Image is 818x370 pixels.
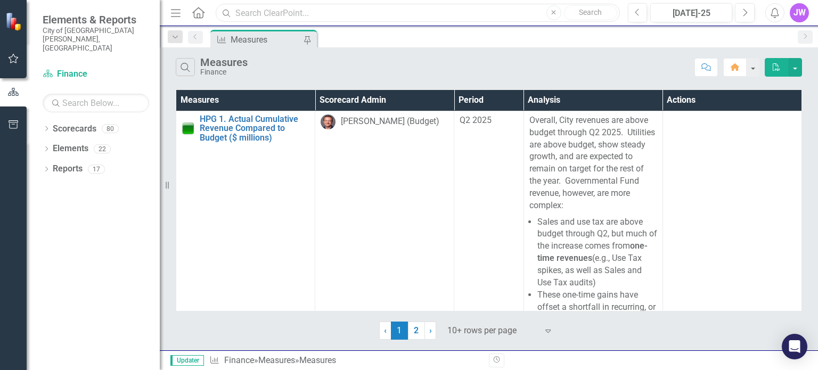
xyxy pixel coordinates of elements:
[258,355,295,365] a: Measures
[5,12,24,30] img: ClearPoint Strategy
[43,26,149,52] small: City of [GEOGRAPHIC_DATA][PERSON_NAME], [GEOGRAPHIC_DATA]
[94,144,111,153] div: 22
[529,114,657,214] p: Overall, City revenues are above budget through Q2 2025. Utilities are above budget, show steady ...
[384,325,387,335] span: ‹
[53,123,96,135] a: Scorecards
[43,68,149,80] a: Finance
[391,322,408,340] span: 1
[53,143,88,155] a: Elements
[209,355,481,367] div: » »
[200,114,309,143] a: HPG 1. Actual Cumulative Revenue Compared to Budget ($ millions)
[299,355,336,365] div: Measures
[460,114,518,127] div: Q2 2025
[790,3,809,22] button: JW
[88,165,105,174] div: 17
[216,4,619,22] input: Search ClearPoint...
[43,94,149,112] input: Search Below...
[170,355,204,366] span: Updater
[102,124,119,133] div: 80
[224,355,254,365] a: Finance
[200,56,248,68] div: Measures
[782,334,807,359] div: Open Intercom Messenger
[200,68,248,76] div: Finance
[564,5,617,20] button: Search
[537,289,657,338] li: These one-time gains have offset a shortfall in recurring, or ongoing, Sales Tax collections duri...
[579,8,602,17] span: Search
[429,325,432,335] span: ›
[654,7,729,20] div: [DATE]-25
[43,13,149,26] span: Elements & Reports
[650,3,732,22] button: [DATE]-25
[408,322,425,340] a: 2
[182,122,194,135] img: On Target
[231,33,301,46] div: Measures
[53,163,83,175] a: Reports
[341,116,439,128] div: [PERSON_NAME] (Budget)
[321,114,336,129] img: Lawrence Pollack
[537,216,657,289] li: Sales and use tax are above budget through Q2, but much of the increase comes from (e.g., Use Tax...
